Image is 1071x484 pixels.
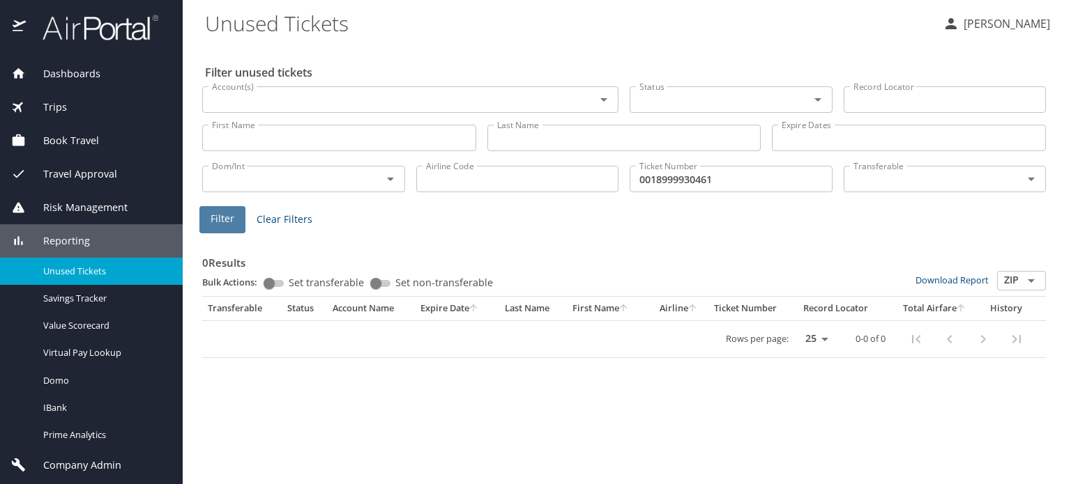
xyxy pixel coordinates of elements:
[469,304,479,313] button: sort
[26,458,121,473] span: Company Admin
[916,274,989,286] a: Download Report
[395,278,493,288] span: Set non-transferable
[199,206,245,233] button: Filter
[648,297,708,320] th: Airline
[808,90,828,109] button: Open
[43,292,166,305] span: Savings Tracker
[282,297,327,320] th: Status
[959,15,1050,32] p: [PERSON_NAME]
[13,14,27,41] img: icon-airportal.png
[257,211,312,228] span: Clear Filters
[43,265,166,278] span: Unused Tickets
[208,302,276,315] div: Transferable
[381,169,400,189] button: Open
[594,90,614,109] button: Open
[688,304,698,313] button: sort
[726,334,789,343] p: Rows per page:
[26,100,67,115] span: Trips
[1021,271,1041,290] button: Open
[415,297,499,320] th: Expire Date
[43,346,166,359] span: Virtual Pay Lookup
[798,297,890,320] th: Record Locator
[890,297,980,320] th: Total Airfare
[251,207,318,233] button: Clear Filters
[202,247,1046,271] h3: 0 Results
[202,297,1046,358] table: custom pagination table
[27,14,158,41] img: airportal-logo.png
[1021,169,1041,189] button: Open
[26,66,100,81] span: Dashboards
[205,61,1049,84] h2: Filter unused tickets
[794,329,833,350] select: rows per page
[619,304,629,313] button: sort
[43,428,166,442] span: Prime Analytics
[957,304,966,313] button: sort
[43,319,166,332] span: Value Scorecard
[26,200,128,215] span: Risk Management
[26,233,90,249] span: Reporting
[202,276,268,288] p: Bulk Actions:
[567,297,648,320] th: First Name
[327,297,415,320] th: Account Name
[708,297,798,320] th: Ticket Number
[211,210,234,228] span: Filter
[26,133,99,148] span: Book Travel
[289,278,364,288] span: Set transferable
[499,297,567,320] th: Last Name
[26,166,117,182] span: Travel Approval
[856,334,886,343] p: 0-0 of 0
[937,11,1056,36] button: [PERSON_NAME]
[980,297,1033,320] th: History
[205,1,932,45] h1: Unused Tickets
[43,374,166,387] span: Domo
[43,401,166,414] span: IBank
